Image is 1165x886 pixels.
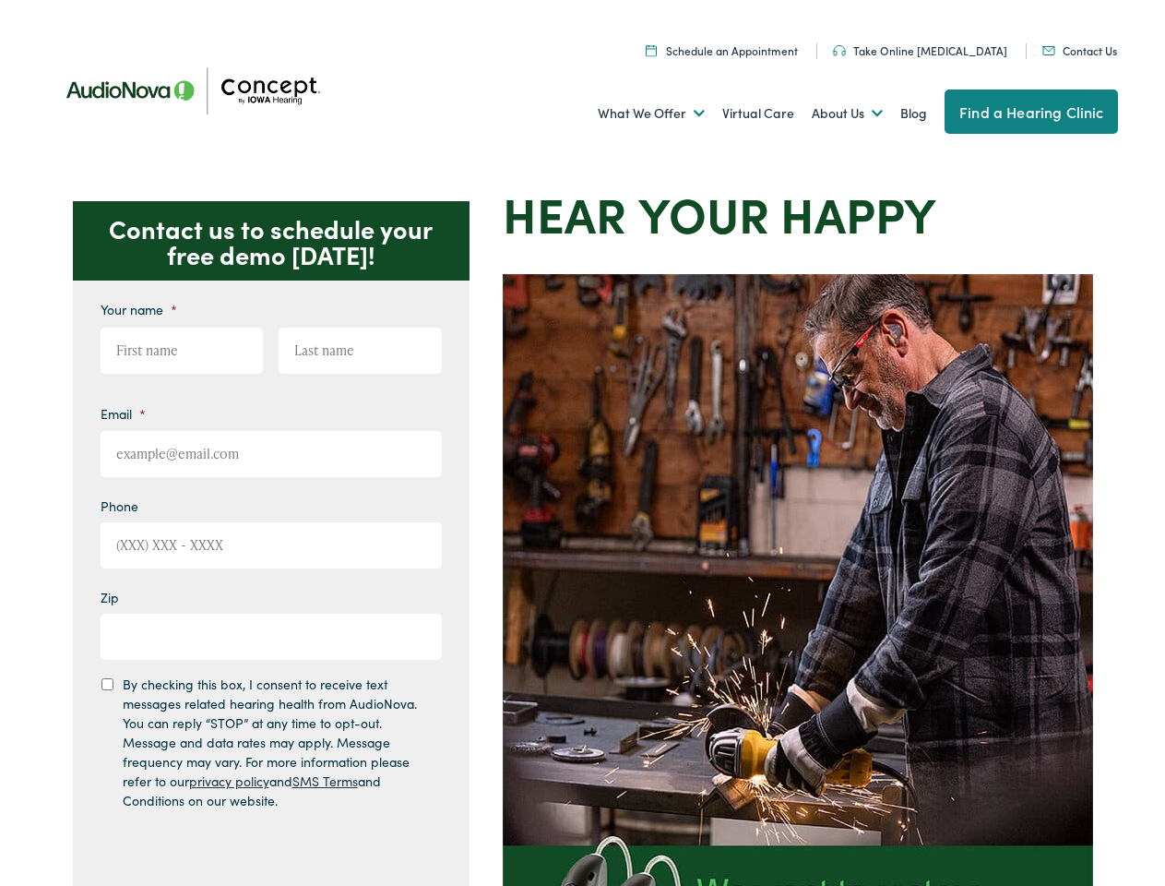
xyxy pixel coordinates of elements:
a: privacy policy [189,772,269,790]
strong: your Happy [638,179,936,246]
a: Virtual Care [722,79,794,148]
a: Find a Hearing Clinic [945,90,1118,134]
input: First name [101,328,264,374]
a: About Us [812,79,883,148]
a: Schedule an Appointment [646,42,798,58]
img: A calendar icon to schedule an appointment at Concept by Iowa Hearing. [646,44,657,56]
label: Phone [101,497,138,514]
input: (XXX) XXX - XXXX [101,522,442,569]
a: Blog [900,79,927,148]
a: Contact Us [1042,42,1117,58]
img: utility icon [833,45,846,56]
strong: Hear [503,179,626,246]
a: Take Online [MEDICAL_DATA] [833,42,1007,58]
label: Zip [101,589,119,605]
input: example@email.com [101,431,442,477]
label: By checking this box, I consent to receive text messages related hearing health from AudioNova. Y... [123,675,425,810]
label: Your name [101,301,177,317]
p: Contact us to schedule your free demo [DATE]! [73,201,470,281]
label: Email [101,405,146,422]
a: What We Offer [598,79,705,148]
img: utility icon [1042,46,1055,55]
a: SMS Terms [292,772,358,790]
input: Last name [279,328,442,374]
